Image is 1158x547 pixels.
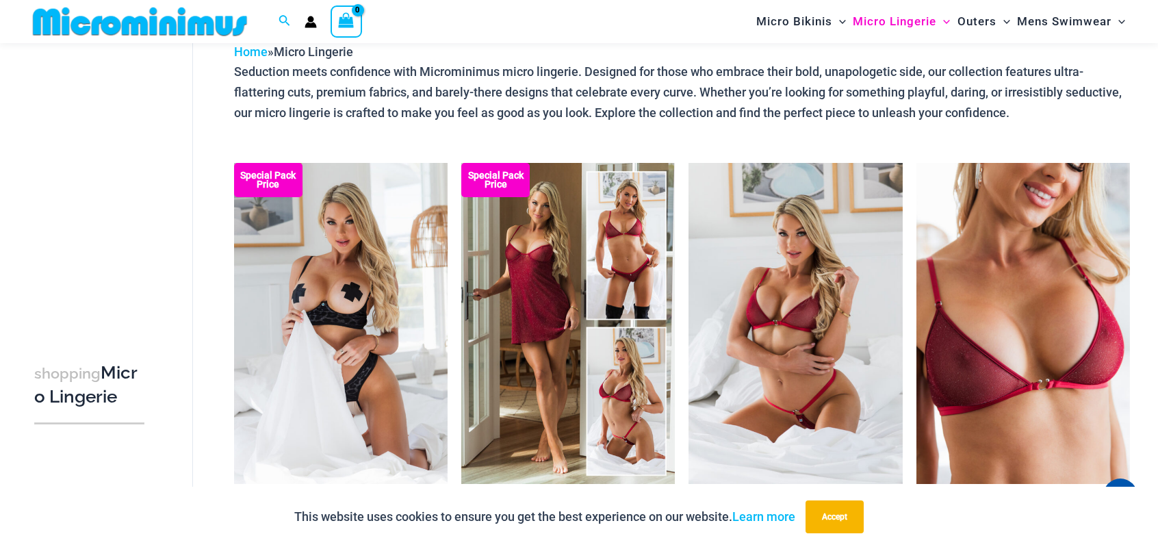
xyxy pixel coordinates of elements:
[732,509,795,524] a: Learn more
[234,44,268,59] a: Home
[689,163,902,483] img: Guilty Pleasures Red 1045 Bra 689 Micro 05
[936,4,950,39] span: Menu Toggle
[234,44,353,59] span: »
[1111,4,1125,39] span: Menu Toggle
[234,163,448,483] img: Nights Fall Silver Leopard 1036 Bra 6046 Thong 09v2
[34,46,157,320] iframe: TrustedSite Certified
[996,4,1010,39] span: Menu Toggle
[1017,4,1111,39] span: Mens Swimwear
[331,5,362,37] a: View Shopping Cart, empty
[305,16,317,28] a: Account icon link
[234,62,1130,123] p: Seduction meets confidence with Microminimus micro lingerie. Designed for those who embrace their...
[461,163,675,483] a: Guilty Pleasures Red Collection Pack F Guilty Pleasures Red Collection Pack BGuilty Pleasures Red...
[756,4,832,39] span: Micro Bikinis
[954,4,1014,39] a: OutersMenu ToggleMenu Toggle
[234,163,448,483] a: Nights Fall Silver Leopard 1036 Bra 6046 Thong 09v2 Nights Fall Silver Leopard 1036 Bra 6046 Thon...
[34,362,144,409] h3: Micro Lingerie
[27,6,253,37] img: MM SHOP LOGO FLAT
[806,500,864,533] button: Accept
[34,366,101,383] span: shopping
[461,163,675,483] img: Guilty Pleasures Red Collection Pack F
[916,163,1130,483] img: Guilty Pleasures Red 1045 Bra 01
[957,4,996,39] span: Outers
[274,44,353,59] span: Micro Lingerie
[853,4,936,39] span: Micro Lingerie
[689,163,902,483] a: Guilty Pleasures Red 1045 Bra 689 Micro 05Guilty Pleasures Red 1045 Bra 689 Micro 06Guilty Pleasu...
[751,2,1131,41] nav: Site Navigation
[753,4,849,39] a: Micro BikinisMenu ToggleMenu Toggle
[234,171,303,189] b: Special Pack Price
[279,13,291,30] a: Search icon link
[461,171,530,189] b: Special Pack Price
[1014,4,1129,39] a: Mens SwimwearMenu ToggleMenu Toggle
[916,163,1130,483] a: Guilty Pleasures Red 1045 Bra 01Guilty Pleasures Red 1045 Bra 02Guilty Pleasures Red 1045 Bra 02
[849,4,953,39] a: Micro LingerieMenu ToggleMenu Toggle
[294,507,795,527] p: This website uses cookies to ensure you get the best experience on our website.
[832,4,846,39] span: Menu Toggle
